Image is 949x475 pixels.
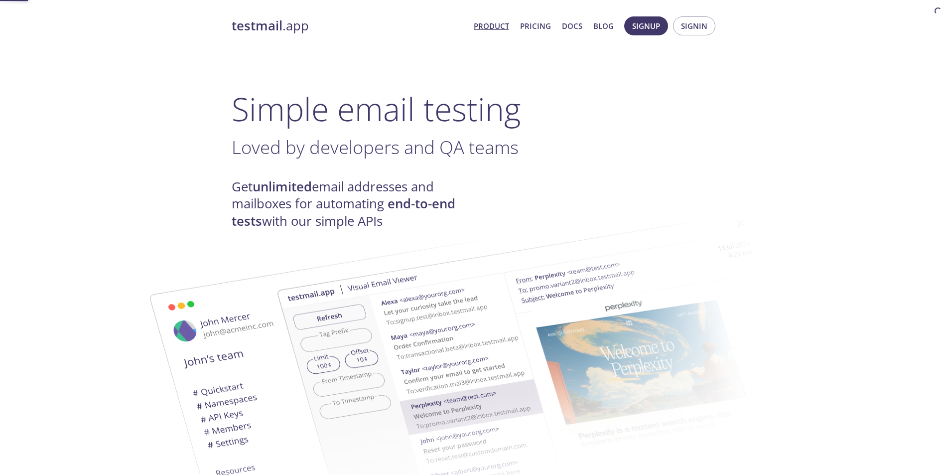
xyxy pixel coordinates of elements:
a: testmail.app [232,17,466,34]
strong: unlimited [253,178,312,195]
a: Pricing [520,19,551,32]
h1: Simple email testing [232,90,718,128]
strong: end-to-end tests [232,195,455,229]
span: Signup [632,19,660,32]
span: Signin [681,19,707,32]
h4: Get email addresses and mailboxes for automating with our simple APIs [232,178,475,230]
button: Signin [673,16,715,35]
button: Signup [624,16,668,35]
a: Blog [593,19,614,32]
a: Docs [562,19,582,32]
a: Product [474,19,509,32]
span: Loved by developers and QA teams [232,135,519,159]
strong: testmail [232,17,282,34]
